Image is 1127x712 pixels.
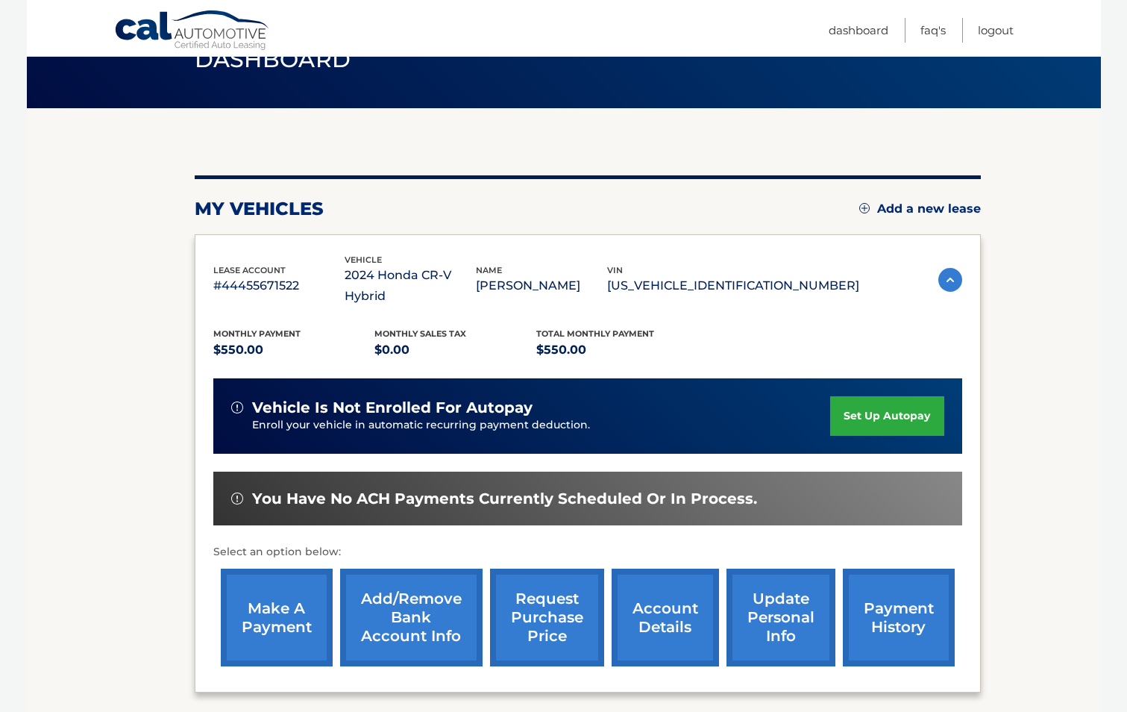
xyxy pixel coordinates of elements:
p: [PERSON_NAME] [476,275,607,296]
span: Monthly Payment [213,328,301,339]
p: #44455671522 [213,275,345,296]
a: request purchase price [490,569,604,666]
span: vin [607,265,623,275]
a: Add/Remove bank account info [340,569,483,666]
p: Select an option below: [213,543,962,561]
img: alert-white.svg [231,493,243,505]
span: vehicle is not enrolled for autopay [252,399,533,417]
a: Logout [978,18,1014,43]
span: You have no ACH payments currently scheduled or in process. [252,490,757,508]
p: [US_VEHICLE_IDENTIFICATION_NUMBER] [607,275,859,296]
h2: my vehicles [195,198,324,220]
span: vehicle [345,254,382,265]
img: add.svg [859,203,870,213]
span: name [476,265,502,275]
a: FAQ's [920,18,946,43]
p: $550.00 [213,340,375,360]
a: Cal Automotive [114,10,271,53]
img: accordion-active.svg [938,268,962,292]
span: Monthly sales Tax [374,328,466,339]
p: Enroll your vehicle in automatic recurring payment deduction. [252,417,831,434]
a: update personal info [726,569,835,666]
p: $0.00 [374,340,536,360]
span: Dashboard [195,46,351,73]
a: Add a new lease [859,202,981,216]
a: payment history [843,569,955,666]
a: make a payment [221,569,333,666]
span: lease account [213,265,286,275]
p: $550.00 [536,340,698,360]
a: set up autopay [830,396,944,436]
span: Total Monthly Payment [536,328,654,339]
a: account details [612,569,719,666]
p: 2024 Honda CR-V Hybrid [345,265,476,307]
img: alert-white.svg [231,402,243,413]
a: Dashboard [829,18,888,43]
